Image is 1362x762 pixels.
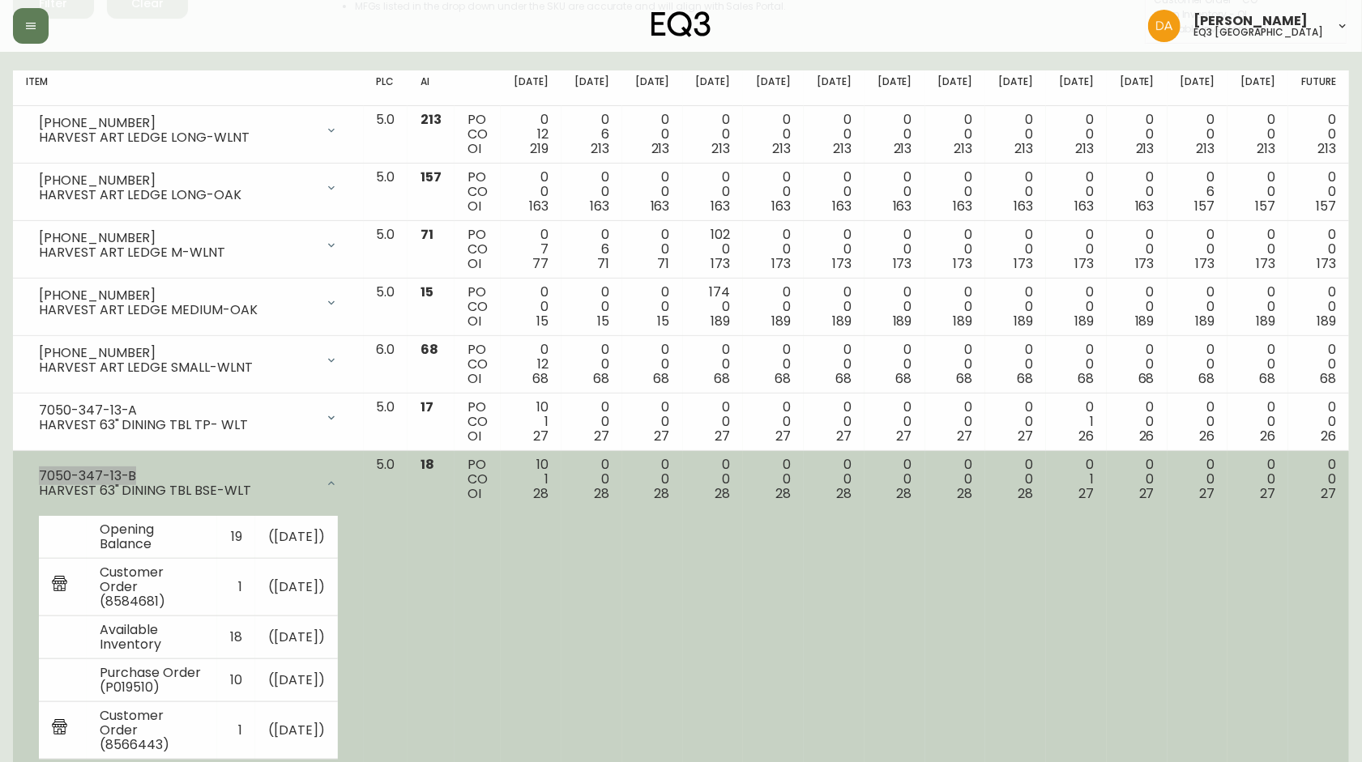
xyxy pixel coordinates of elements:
div: 0 0 [756,170,791,214]
div: 0 0 [1059,343,1094,386]
div: 0 1 [1059,400,1094,444]
span: 26 [1260,427,1275,445]
span: 68 [593,369,609,388]
span: 163 [1014,197,1033,215]
div: 0 0 [998,228,1033,271]
div: 0 0 [998,400,1033,444]
span: 189 [1256,312,1275,330]
img: retail_report.svg [52,576,67,595]
div: 0 0 [817,170,852,214]
div: 0 0 [1301,113,1336,156]
span: 68 [1078,369,1094,388]
span: 213 [772,139,791,158]
div: 0 0 [635,113,670,156]
div: PO CO [468,228,488,271]
div: PO CO [468,458,488,501]
td: 1 [217,701,255,759]
span: 26 [1321,427,1336,445]
td: 1 [217,558,255,615]
span: 163 [893,197,912,215]
span: 189 [1014,312,1033,330]
div: 0 0 [938,170,973,214]
div: 0 0 [1120,228,1155,271]
span: 27 [957,427,972,445]
div: 7050-347-13-BHARVEST 63" DINING TBL BSE-WLT [26,458,351,509]
div: 0 0 [1059,113,1094,156]
div: 0 6 [574,228,609,271]
div: 0 6 [574,113,609,156]
div: 0 0 [938,458,973,501]
span: 213 [1197,139,1215,158]
span: 163 [590,197,609,215]
span: 163 [651,197,670,215]
div: 0 0 [1301,228,1336,271]
div: 0 0 [877,285,912,329]
span: 28 [836,484,852,503]
span: 27 [655,427,670,445]
div: 0 0 [635,285,670,329]
div: 0 0 [817,285,852,329]
div: 0 0 [1301,458,1336,501]
th: [DATE] [743,70,804,106]
span: OI [468,312,481,330]
span: 163 [529,197,549,215]
div: [PHONE_NUMBER]HARVEST ART LEDGE LONG-OAK [26,170,351,206]
div: 0 0 [514,285,549,329]
div: 0 0 [1181,228,1215,271]
span: OI [468,197,481,215]
span: 189 [832,312,852,330]
span: 189 [954,312,973,330]
div: 0 0 [756,343,791,386]
span: 189 [771,312,791,330]
div: 0 0 [574,458,609,501]
div: HARVEST 63" DINING TBL TP- WLT [39,418,315,432]
span: 27 [594,427,609,445]
div: 0 0 [1240,170,1275,214]
div: 7050-347-13-A [39,403,315,418]
td: Customer Order (8566443) [87,701,217,759]
span: 157 [1195,197,1215,215]
div: 0 0 [696,458,731,501]
span: [PERSON_NAME] [1193,15,1308,28]
span: 28 [533,484,549,503]
span: 163 [954,197,973,215]
th: Item [13,70,364,106]
td: 6.0 [364,336,408,394]
div: [PHONE_NUMBER] [39,346,315,360]
div: 0 0 [1059,228,1094,271]
span: OI [468,254,481,273]
span: 157 [421,168,442,186]
div: 0 0 [877,228,912,271]
span: 26 [1139,427,1155,445]
span: 163 [771,197,791,215]
div: 0 0 [756,400,791,444]
div: 0 6 [1181,170,1215,214]
span: 173 [1256,254,1275,273]
th: [DATE] [683,70,744,106]
td: Opening Balance [87,516,217,559]
div: 0 0 [877,458,912,501]
div: 0 0 [817,228,852,271]
div: 0 0 [817,343,852,386]
span: 15 [421,283,433,301]
span: 219 [530,139,549,158]
th: Future [1288,70,1349,106]
div: 0 0 [1181,458,1215,501]
div: HARVEST 63" DINING TBL BSE-WLT [39,483,315,498]
div: 0 0 [877,400,912,444]
span: 27 [533,427,549,445]
span: 68 [421,340,438,359]
div: 0 0 [1240,400,1275,444]
th: [DATE] [985,70,1046,106]
span: 68 [835,369,852,388]
div: 0 0 [696,400,731,444]
div: 0 0 [877,170,912,214]
div: 102 0 [696,228,731,271]
span: 213 [651,139,670,158]
div: 0 0 [998,285,1033,329]
div: 0 0 [998,458,1033,501]
th: [DATE] [622,70,683,106]
div: [PHONE_NUMBER] [39,173,315,188]
span: 27 [1018,427,1033,445]
div: 0 0 [1240,343,1275,386]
